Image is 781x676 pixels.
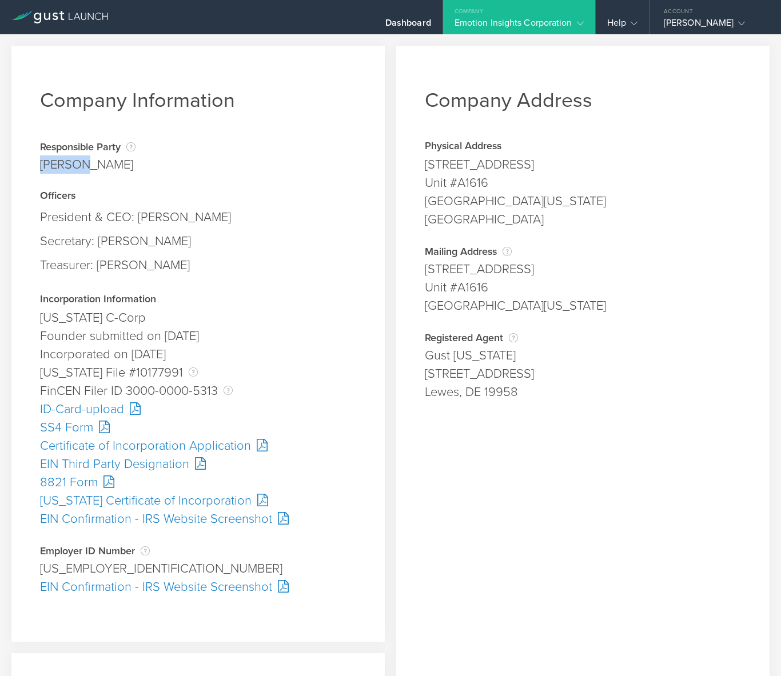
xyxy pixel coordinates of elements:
[40,382,356,400] div: FinCEN Filer ID 3000-0000-5313
[40,345,356,363] div: Incorporated on [DATE]
[425,174,741,192] div: Unit #A1616
[455,17,584,34] div: Emotion Insights Corporation
[40,363,356,382] div: [US_STATE] File #10177991
[40,473,356,491] div: 8821 Form
[425,297,741,315] div: [GEOGRAPHIC_DATA][US_STATE]
[40,155,136,174] div: [PERSON_NAME]
[40,559,356,578] div: [US_EMPLOYER_IDENTIFICATION_NUMBER]
[40,491,356,510] div: [US_STATE] Certificate of Incorporation
[425,88,741,113] h1: Company Address
[425,246,741,257] div: Mailing Address
[40,437,356,455] div: Certificate of Incorporation Application
[40,253,356,277] div: Treasurer: [PERSON_NAME]
[40,545,356,557] div: Employer ID Number
[40,205,356,229] div: President & CEO: [PERSON_NAME]
[425,141,741,153] div: Physical Address
[724,621,781,676] iframe: Chat Widget
[40,455,356,473] div: EIN Third Party Designation
[385,17,431,34] div: Dashboard
[425,192,741,210] div: [GEOGRAPHIC_DATA][US_STATE]
[40,294,356,306] div: Incorporation Information
[40,88,356,113] h1: Company Information
[425,278,741,297] div: Unit #A1616
[40,229,356,253] div: Secretary: [PERSON_NAME]
[40,400,356,418] div: ID-Card-upload
[40,578,356,596] div: EIN Confirmation - IRS Website Screenshot
[40,309,356,327] div: [US_STATE] C-Corp
[425,260,741,278] div: [STREET_ADDRESS]
[40,418,356,437] div: SS4 Form
[40,191,356,202] div: Officers
[40,510,356,528] div: EIN Confirmation - IRS Website Screenshot
[425,155,741,174] div: [STREET_ADDRESS]
[425,210,741,229] div: [GEOGRAPHIC_DATA]
[425,346,741,365] div: Gust [US_STATE]
[425,365,741,383] div: [STREET_ADDRESS]
[40,327,356,345] div: Founder submitted on [DATE]
[425,332,741,343] div: Registered Agent
[40,141,136,153] div: Responsible Party
[425,383,741,401] div: Lewes, DE 19958
[664,17,761,34] div: [PERSON_NAME]
[607,17,637,34] div: Help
